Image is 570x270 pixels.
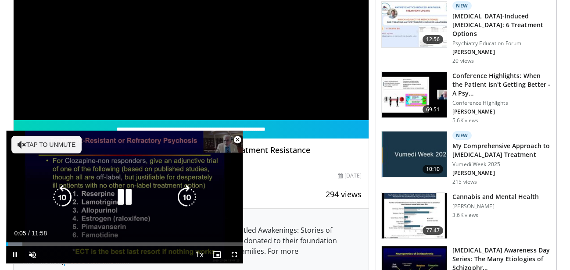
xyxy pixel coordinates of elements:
[452,203,539,210] p: [PERSON_NAME]
[28,230,30,237] span: /
[381,192,551,239] a: 77:47 Cannabis and Mental Health [PERSON_NAME] 3.6K views
[229,131,246,149] button: Close
[423,226,444,235] span: 77:47
[452,142,551,159] h3: My Comprehensive Approach to [MEDICAL_DATA] Treatment
[226,246,243,263] button: Fullscreen
[452,192,539,201] h3: Cannabis and Mental Health
[381,1,551,64] a: 12:56 New [MEDICAL_DATA]-Induced [MEDICAL_DATA]: 6 Treatment Options Psychiatry Education Forum [...
[452,178,477,185] p: 215 views
[452,57,474,64] p: 20 views
[11,136,82,153] button: Tap to unmute
[326,189,362,199] span: 294 views
[423,165,444,174] span: 10:10
[381,71,551,124] a: 69:51 Conference Highlights: When the Patient Isn't Getting Better - A Psy… Conference Highlights...
[423,105,444,114] span: 69:51
[6,242,243,246] div: Progress Bar
[64,257,127,266] a: please visit this link
[6,131,243,264] video-js: Video Player
[338,172,362,180] div: [DATE]
[452,212,478,219] p: 3.6K views
[452,1,472,10] p: New
[452,108,551,115] p: [PERSON_NAME]
[452,49,551,56] p: [PERSON_NAME]
[6,246,24,263] button: Pause
[382,2,447,47] img: acc69c91-7912-4bad-b845-5f898388c7b9.150x105_q85_crop-smart_upscale.jpg
[452,99,551,107] p: Conference Highlights
[452,131,472,140] p: New
[14,230,26,237] span: 0:05
[32,230,47,237] span: 11:58
[452,117,478,124] p: 5.6K views
[452,161,551,168] p: Vumedi Week 2025
[382,131,447,177] img: ae1082c4-cc90-4cd6-aa10-009092bfa42a.jpg.150x105_q85_crop-smart_upscale.jpg
[190,246,208,263] button: Playback Rate
[382,72,447,117] img: 4362ec9e-0993-4580-bfd4-8e18d57e1d49.150x105_q85_crop-smart_upscale.jpg
[452,170,551,177] p: [PERSON_NAME]
[208,246,226,263] button: Enable picture-in-picture mode
[452,12,551,38] h3: [MEDICAL_DATA]-Induced [MEDICAL_DATA]: 6 Treatment Options
[24,246,41,263] button: Unmute
[381,131,551,185] a: 10:10 New My Comprehensive Approach to [MEDICAL_DATA] Treatment Vumedi Week 2025 [PERSON_NAME] 21...
[382,193,447,238] img: 0e991599-1ace-4004-98d5-e0b39d86eda7.150x105_q85_crop-smart_upscale.jpg
[452,40,551,47] p: Psychiatry Education Forum
[423,35,444,44] span: 12:56
[452,71,551,98] h3: Conference Highlights: When the Patient Isn't Getting Better - A Psy…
